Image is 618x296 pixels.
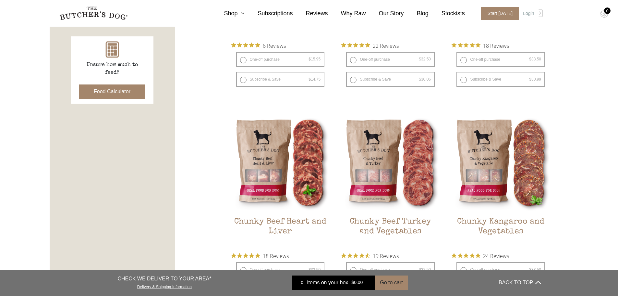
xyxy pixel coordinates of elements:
button: Rated 4.7 out of 5 stars from 19 reviews. Jump to reviews. [341,251,399,261]
span: 18 Reviews [263,251,289,261]
a: Subscriptions [245,9,293,18]
a: Shop [211,9,245,18]
a: Login [521,7,542,20]
a: Chunky Beef Heart and LiverChunky Beef Heart and Liver [231,113,330,248]
span: $ [419,77,421,82]
label: One-off purchase [456,262,545,277]
span: 6 Reviews [263,41,286,50]
button: Rated 4.9 out of 5 stars from 18 reviews. Jump to reviews. [231,251,289,261]
span: 18 Reviews [483,41,509,50]
bdi: 15.95 [309,57,321,61]
bdi: 33.50 [529,57,541,61]
a: Stockists [429,9,465,18]
a: Chunky Kangaroo and VegetablesChunky Kangaroo and Vegetables [452,113,550,248]
label: One-off purchase [346,262,435,277]
a: Blog [404,9,429,18]
h2: Chunky Kangaroo and Vegetables [452,217,550,248]
span: 24 Reviews [483,251,509,261]
img: Chunky Beef Turkey and Vegetables [341,113,440,212]
label: One-off purchase [456,52,545,67]
button: Rated 4.9 out of 5 stars from 22 reviews. Jump to reviews. [341,41,399,50]
p: Unsure how much to feed? [80,61,145,77]
span: 22 Reviews [373,41,399,50]
p: CHECK WE DELIVER TO YOUR AREA* [117,275,211,283]
h2: Chunky Beef Turkey and Vegetables [341,217,440,248]
label: Subscribe & Save [346,72,435,87]
img: TBD_Cart-Empty.png [600,10,608,18]
span: $ [529,77,531,82]
a: Start [DATE] [475,7,522,20]
button: Rated 4.8 out of 5 stars from 24 reviews. Jump to reviews. [452,251,509,261]
h2: Chunky Beef Heart and Liver [231,217,330,248]
bdi: 32.50 [419,267,431,272]
bdi: 33.50 [529,267,541,272]
bdi: 30.06 [419,77,431,82]
label: One-off purchase [346,52,435,67]
span: Items on your box [307,279,348,287]
bdi: 0.00 [351,280,363,285]
bdi: 33.50 [309,267,321,272]
button: Go to cart [375,276,407,290]
span: $ [419,267,421,272]
label: Subscribe & Save [236,72,325,87]
span: $ [529,267,531,272]
div: 0 [604,7,611,14]
label: Subscribe & Save [456,72,545,87]
button: Food Calculator [79,84,145,99]
span: $ [309,57,311,61]
button: Rated 5 out of 5 stars from 18 reviews. Jump to reviews. [452,41,509,50]
a: Reviews [293,9,328,18]
a: Delivery & Shipping Information [137,283,192,289]
a: Chunky Beef Turkey and VegetablesChunky Beef Turkey and Vegetables [341,113,440,248]
button: BACK TO TOP [499,275,541,290]
span: $ [351,280,354,285]
img: Chunky Kangaroo and Vegetables [452,113,550,212]
label: One-off purchase [236,262,325,277]
a: 0 Items on your box $0.00 [292,276,375,290]
div: 0 [297,279,307,286]
span: 19 Reviews [373,251,399,261]
button: Rated 5 out of 5 stars from 6 reviews. Jump to reviews. [231,41,286,50]
bdi: 32.50 [419,57,431,61]
a: Our Story [366,9,404,18]
span: Start [DATE] [481,7,519,20]
span: $ [309,77,311,82]
span: $ [309,267,311,272]
span: $ [419,57,421,61]
img: Chunky Beef Heart and Liver [231,113,330,212]
a: Why Raw [328,9,366,18]
bdi: 30.99 [529,77,541,82]
bdi: 14.75 [309,77,321,82]
label: One-off purchase [236,52,325,67]
span: $ [529,57,531,61]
